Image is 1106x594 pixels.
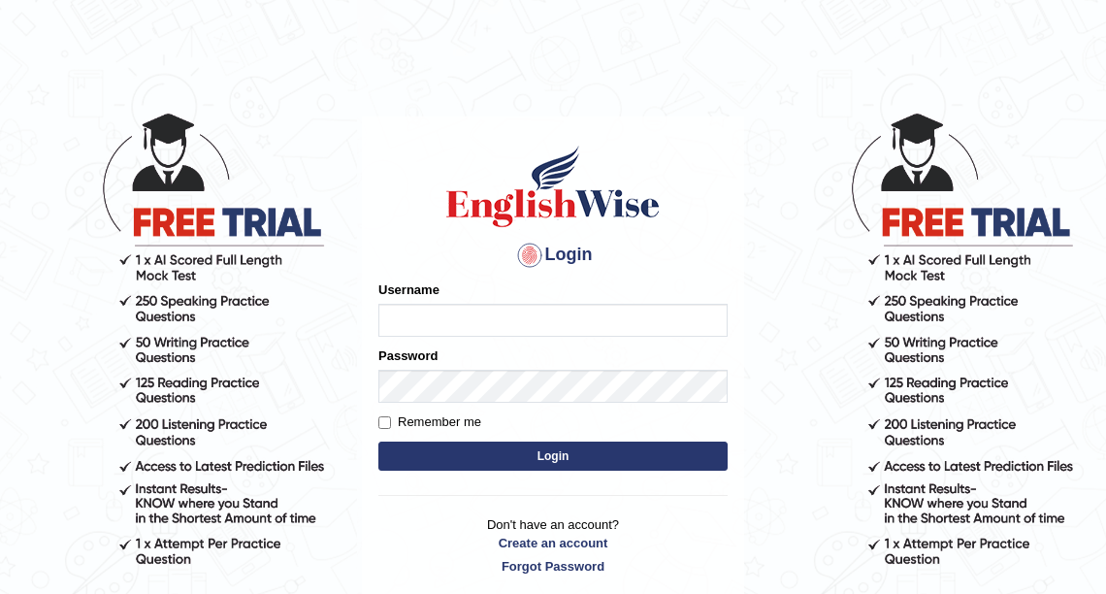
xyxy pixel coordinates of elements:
a: Create an account [378,534,728,552]
input: Remember me [378,416,391,429]
h4: Login [378,240,728,271]
label: Username [378,280,439,299]
button: Login [378,442,728,471]
img: Logo of English Wise sign in for intelligent practice with AI [442,143,664,230]
label: Remember me [378,412,481,432]
label: Password [378,346,438,365]
p: Don't have an account? [378,515,728,576]
a: Forgot Password [378,557,728,576]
